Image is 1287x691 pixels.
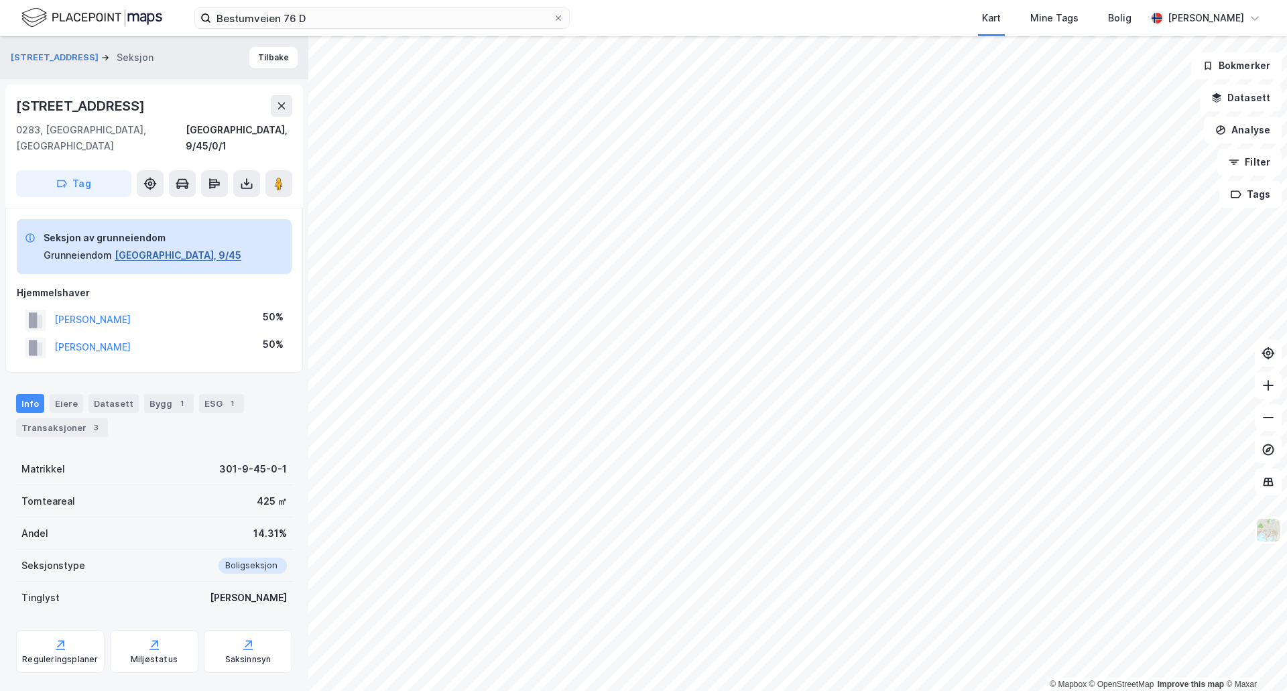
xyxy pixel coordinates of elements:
a: OpenStreetMap [1089,680,1154,689]
button: Tags [1219,181,1282,208]
div: 1 [225,397,239,410]
div: Andel [21,525,48,542]
div: Matrikkel [21,461,65,477]
button: Datasett [1200,84,1282,111]
div: [PERSON_NAME] [1168,10,1244,26]
div: Bygg [144,394,194,413]
div: 0283, [GEOGRAPHIC_DATA], [GEOGRAPHIC_DATA] [16,122,186,154]
div: Grunneiendom [44,247,112,263]
div: Hjemmelshaver [17,285,292,301]
button: [GEOGRAPHIC_DATA], 9/45 [115,247,241,263]
div: [PERSON_NAME] [210,590,287,606]
div: [GEOGRAPHIC_DATA], 9/45/0/1 [186,122,292,154]
div: Eiere [50,394,83,413]
div: Tomteareal [21,493,75,509]
div: Seksjonstype [21,558,85,574]
div: Saksinnsyn [225,654,271,665]
button: [STREET_ADDRESS] [11,51,101,64]
div: Tinglyst [21,590,60,606]
img: logo.f888ab2527a4732fd821a326f86c7f29.svg [21,6,162,29]
div: Datasett [88,394,139,413]
div: Seksjon av grunneiendom [44,230,241,246]
div: 301-9-45-0-1 [219,461,287,477]
a: Mapbox [1050,680,1087,689]
iframe: Chat Widget [1220,627,1287,691]
div: [STREET_ADDRESS] [16,95,147,117]
div: Info [16,394,44,413]
div: 50% [263,309,284,325]
button: Filter [1217,149,1282,176]
div: 3 [89,421,103,434]
div: Bolig [1108,10,1131,26]
div: Reguleringsplaner [22,654,98,665]
button: Tilbake [249,47,298,68]
button: Bokmerker [1191,52,1282,79]
div: 1 [175,397,188,410]
div: Miljøstatus [131,654,178,665]
input: Søk på adresse, matrikkel, gårdeiere, leietakere eller personer [211,8,553,28]
button: Analyse [1204,117,1282,143]
div: Kart [982,10,1001,26]
div: ESG [199,394,244,413]
a: Improve this map [1158,680,1224,689]
img: Z [1255,517,1281,543]
div: 14.31% [253,525,287,542]
button: Tag [16,170,131,197]
div: Mine Tags [1030,10,1079,26]
div: 50% [263,336,284,353]
div: Transaksjoner [16,418,108,437]
div: 425 ㎡ [257,493,287,509]
div: Seksjon [117,50,154,66]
